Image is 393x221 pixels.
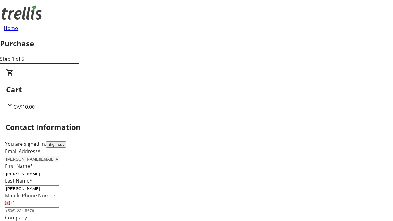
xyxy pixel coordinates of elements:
h2: Cart [6,84,387,95]
input: (506) 234-5678 [5,207,59,214]
label: First Name* [5,163,33,169]
label: Email Address* [5,148,41,155]
span: CA$10.00 [14,103,35,110]
label: Company [5,214,27,221]
label: Mobile Phone Number [5,192,57,199]
h2: Contact Information [6,122,81,133]
button: Sign out [46,141,66,148]
label: Last Name* [5,177,32,184]
div: You are signed in. [5,140,388,148]
div: CartCA$10.00 [6,69,387,110]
